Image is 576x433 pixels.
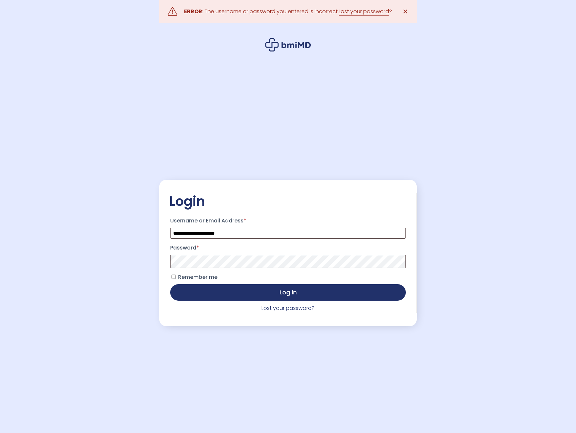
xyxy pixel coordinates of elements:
a: Lost your password? [261,304,315,312]
strong: ERROR [184,8,202,15]
span: ✕ [403,7,408,16]
a: ✕ [399,5,412,18]
button: Log in [170,284,406,301]
div: : The username or password you entered is incorrect. ? [184,7,392,16]
label: Username or Email Address [170,216,406,226]
label: Password [170,243,406,253]
span: Remember me [178,273,217,281]
a: Lost your password [339,8,389,16]
h2: Login [169,193,407,210]
input: Remember me [172,275,176,279]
